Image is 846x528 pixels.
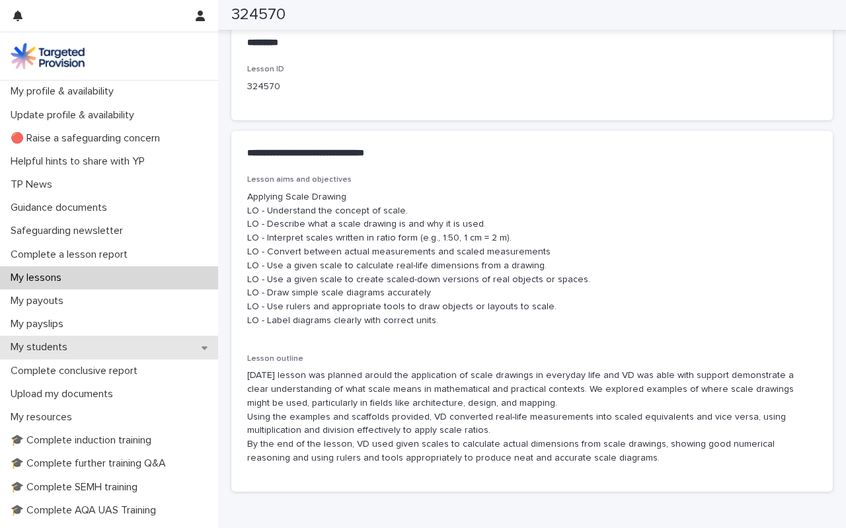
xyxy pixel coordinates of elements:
p: 🎓 Complete further training Q&A [5,457,176,470]
p: Safeguarding newsletter [5,225,134,237]
p: Applying Scale Drawing LO - Understand the concept of scale. LO - Describe what a scale drawing i... [247,190,817,328]
h2: 324570 [231,5,286,24]
p: Update profile & availability [5,109,145,122]
p: Complete conclusive report [5,365,148,377]
p: My payslips [5,318,74,330]
span: Lesson aims and objectives [247,176,352,184]
p: [DATE] lesson was planned arould the application of scale drawings in everyday life and VD was ab... [247,369,817,465]
p: Upload my documents [5,388,124,400]
p: My students [5,341,78,354]
p: Helpful hints to share with YP [5,155,155,168]
p: 🎓 Complete induction training [5,434,162,447]
span: Lesson ID [247,65,284,73]
p: 🎓 Complete SEMH training [5,481,148,494]
p: Guidance documents [5,202,118,214]
img: M5nRWzHhSzIhMunXDL62 [11,43,85,69]
p: 🎓 Complete AQA UAS Training [5,504,167,517]
p: Complete a lesson report [5,248,138,261]
p: My lessons [5,272,72,284]
p: My payouts [5,295,74,307]
p: 324570 [247,80,426,94]
p: My resources [5,411,83,424]
p: My profile & availability [5,85,124,98]
span: Lesson outline [247,355,303,363]
p: TP News [5,178,63,191]
p: 🔴 Raise a safeguarding concern [5,132,171,145]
